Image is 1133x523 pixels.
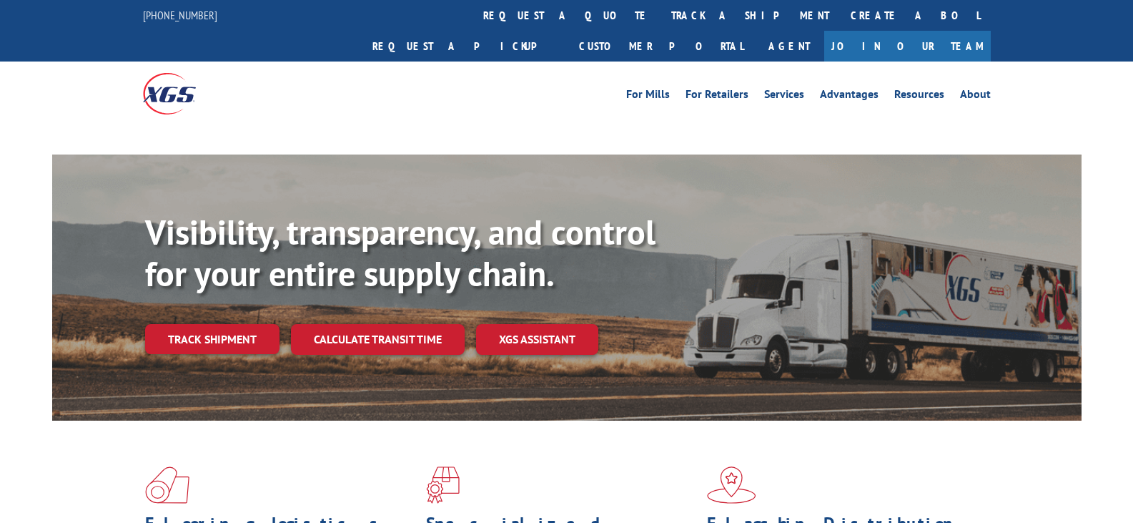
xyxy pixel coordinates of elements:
a: [PHONE_NUMBER] [143,8,217,22]
a: Advantages [820,89,879,104]
img: xgs-icon-total-supply-chain-intelligence-red [145,466,189,504]
img: xgs-icon-focused-on-flooring-red [426,466,460,504]
img: xgs-icon-flagship-distribution-model-red [707,466,756,504]
a: Customer Portal [568,31,754,62]
a: For Retailers [686,89,748,104]
a: About [960,89,991,104]
a: Resources [894,89,944,104]
a: Track shipment [145,324,279,354]
b: Visibility, transparency, and control for your entire supply chain. [145,210,655,295]
a: Join Our Team [824,31,991,62]
a: XGS ASSISTANT [476,324,598,355]
a: Calculate transit time [291,324,465,355]
a: Services [764,89,804,104]
a: Agent [754,31,824,62]
a: Request a pickup [362,31,568,62]
a: For Mills [626,89,670,104]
